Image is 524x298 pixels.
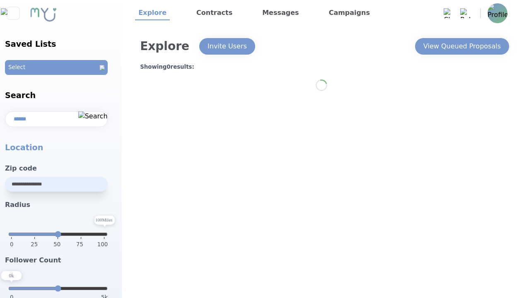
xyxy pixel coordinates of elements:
[10,240,13,249] span: 0
[5,142,117,154] p: Location
[488,3,507,23] img: Profile
[193,6,236,20] a: Contracts
[460,8,470,18] img: Bell
[76,240,83,252] span: 75
[9,273,14,279] text: 0 k
[99,65,104,70] img: Open
[199,38,255,55] button: Invite Users
[8,63,25,72] p: Select
[259,6,302,20] a: Messages
[140,63,512,71] h1: Showing 0 results:
[5,60,117,75] button: SelectOpen
[208,41,247,51] div: Invite Users
[423,41,501,51] div: View Queued Proposals
[5,163,117,173] h3: Zip code
[5,255,117,265] h3: Follower Count
[95,217,113,222] text: 100 Miles
[5,90,117,101] h2: Search
[140,38,189,55] h1: Explore
[5,200,117,210] h3: Radius
[1,8,25,18] img: Close sidebar
[326,6,373,20] a: Campaigns
[5,38,117,50] h2: Saved Lists
[444,8,454,18] img: Chat
[31,240,38,252] span: 25
[97,240,108,252] span: 100
[53,240,60,252] span: 50
[415,38,509,55] button: View Queued Proposals
[135,6,170,20] a: Explore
